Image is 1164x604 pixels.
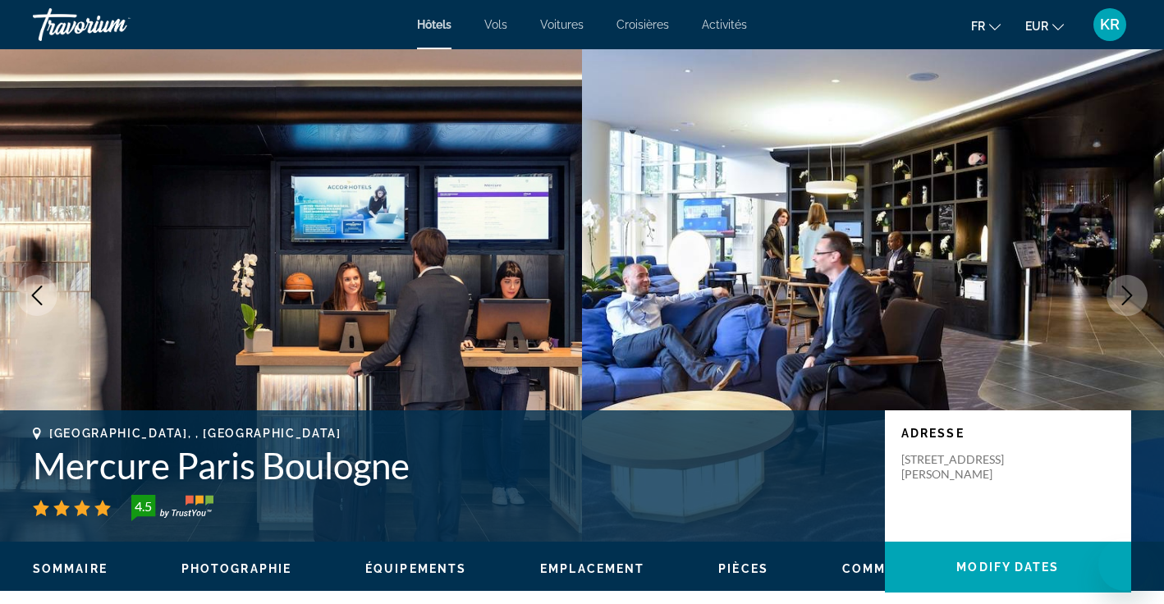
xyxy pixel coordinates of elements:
img: TrustYou guest rating badge [131,495,213,521]
p: Adresse [901,427,1115,440]
span: Commentaires [842,562,954,575]
div: 4.5 [126,496,159,516]
span: Modify Dates [956,561,1059,574]
span: Emplacement [540,562,644,575]
a: Travorium [33,3,197,46]
span: Photographie [181,562,291,575]
button: Change currency [1025,14,1064,38]
button: Emplacement [540,561,644,576]
button: User Menu [1088,7,1131,42]
button: Modify Dates [885,542,1131,593]
button: Change language [971,14,1001,38]
span: Équipements [365,562,466,575]
a: Hôtels [417,18,451,31]
button: Previous image [16,275,57,316]
button: Photographie [181,561,291,576]
span: EUR [1025,20,1048,33]
span: Sommaire [33,562,108,575]
button: Sommaire [33,561,108,576]
h1: Mercure Paris Boulogne [33,444,868,487]
a: Voitures [540,18,584,31]
button: Pièces [718,561,768,576]
button: Next image [1107,275,1148,316]
span: KR [1100,16,1120,33]
a: Croisières [616,18,669,31]
button: Commentaires [842,561,954,576]
span: [GEOGRAPHIC_DATA], , [GEOGRAPHIC_DATA] [49,427,341,440]
iframe: Bouton de lancement de la fenêtre de messagerie [1098,538,1151,591]
span: fr [971,20,985,33]
a: Vols [484,18,507,31]
p: [STREET_ADDRESS][PERSON_NAME] [901,452,1033,482]
button: Équipements [365,561,466,576]
span: Pièces [718,562,768,575]
a: Activités [702,18,747,31]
